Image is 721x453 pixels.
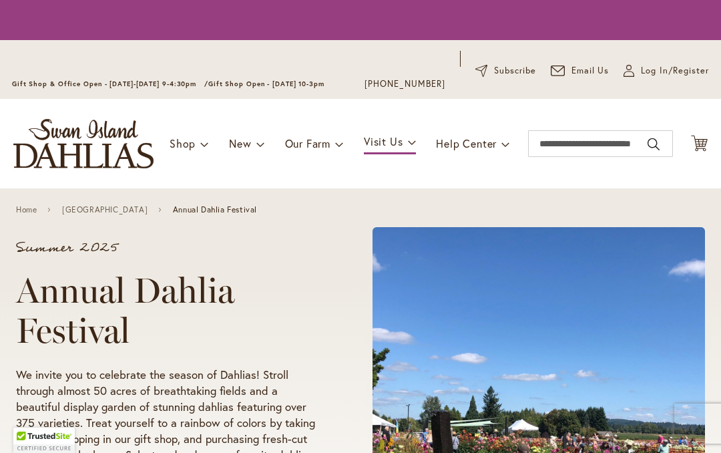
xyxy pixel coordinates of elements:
a: Email Us [551,64,610,78]
span: Log In/Register [641,64,709,78]
button: Search [648,134,660,155]
span: Gift Shop & Office Open - [DATE]-[DATE] 9-4:30pm / [12,80,208,88]
div: TrustedSite Certified [13,428,75,453]
span: Gift Shop Open - [DATE] 10-3pm [208,80,324,88]
span: Help Center [436,136,497,150]
a: Home [16,205,37,214]
span: Our Farm [285,136,330,150]
span: Subscribe [494,64,536,78]
h1: Annual Dahlia Festival [16,271,322,351]
span: Shop [170,136,196,150]
a: Subscribe [475,64,536,78]
a: [PHONE_NUMBER] [365,78,445,91]
a: store logo [13,119,154,168]
span: Visit Us [364,134,403,148]
span: New [229,136,251,150]
span: Annual Dahlia Festival [173,205,257,214]
p: Summer 2025 [16,241,322,255]
a: Log In/Register [624,64,709,78]
a: [GEOGRAPHIC_DATA] [62,205,148,214]
span: Email Us [571,64,610,78]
